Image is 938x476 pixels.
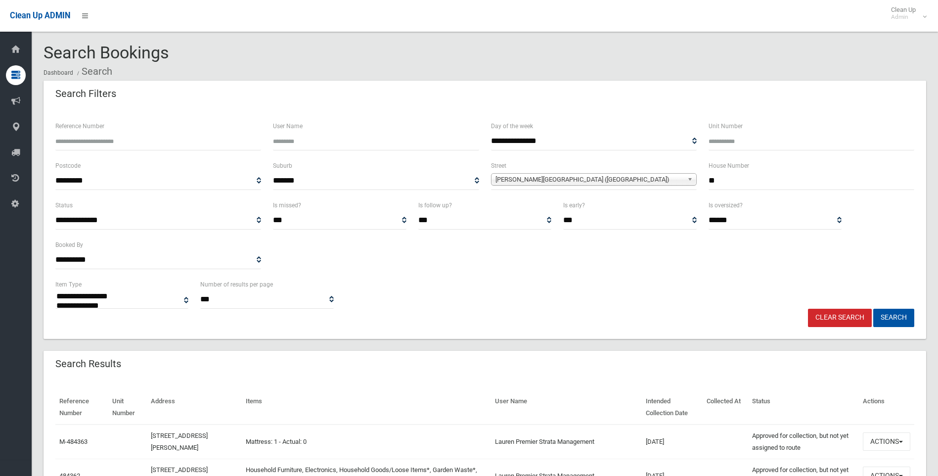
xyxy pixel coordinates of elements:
[873,309,914,327] button: Search
[495,174,683,186] span: [PERSON_NAME][GEOGRAPHIC_DATA] ([GEOGRAPHIC_DATA])
[44,69,73,76] a: Dashboard
[273,121,303,132] label: User Name
[703,390,748,425] th: Collected At
[748,390,859,425] th: Status
[44,84,128,103] header: Search Filters
[491,121,533,132] label: Day of the week
[642,425,703,459] td: [DATE]
[642,390,703,425] th: Intended Collection Date
[273,160,292,171] label: Suburb
[108,390,147,425] th: Unit Number
[491,390,642,425] th: User Name
[709,121,743,132] label: Unit Number
[886,6,926,21] span: Clean Up
[709,200,743,211] label: Is oversized?
[55,279,82,290] label: Item Type
[891,13,916,21] small: Admin
[418,200,452,211] label: Is follow up?
[55,200,73,211] label: Status
[863,432,910,451] button: Actions
[10,11,70,20] span: Clean Up ADMIN
[147,390,241,425] th: Address
[748,425,859,459] td: Approved for collection, but not yet assigned to route
[55,390,108,425] th: Reference Number
[44,43,169,62] span: Search Bookings
[151,432,208,451] a: [STREET_ADDRESS][PERSON_NAME]
[491,425,642,459] td: Lauren Premier Strata Management
[200,279,273,290] label: Number of results per page
[75,62,112,81] li: Search
[491,160,506,171] label: Street
[55,160,81,171] label: Postcode
[563,200,585,211] label: Is early?
[709,160,749,171] label: House Number
[55,239,83,250] label: Booked By
[242,390,491,425] th: Items
[273,200,301,211] label: Is missed?
[59,438,88,445] a: M-484363
[808,309,872,327] a: Clear Search
[242,425,491,459] td: Mattress: 1 - Actual: 0
[859,390,914,425] th: Actions
[55,121,104,132] label: Reference Number
[44,354,133,374] header: Search Results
